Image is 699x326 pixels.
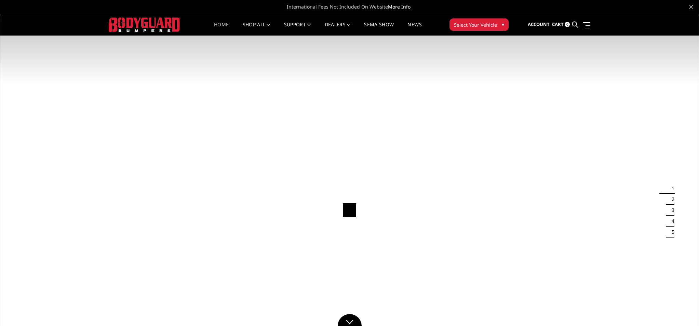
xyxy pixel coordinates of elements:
button: 2 of 5 [668,194,674,205]
button: Select Your Vehicle [449,18,509,31]
span: 0 [565,22,570,27]
a: SEMA Show [364,22,394,36]
span: Account [528,21,550,27]
img: BODYGUARD BUMPERS [109,17,180,31]
a: Support [284,22,311,36]
a: More Info [388,3,411,10]
a: News [407,22,421,36]
a: Cart 0 [552,15,570,34]
button: 3 of 5 [668,205,674,216]
button: 5 of 5 [668,227,674,237]
a: Click to Down [338,314,362,326]
button: 4 of 5 [668,216,674,227]
span: Select Your Vehicle [454,21,497,28]
button: 1 of 5 [668,183,674,194]
a: Account [528,15,550,34]
span: ▾ [502,21,504,28]
a: Dealers [325,22,351,36]
a: shop all [243,22,270,36]
a: Home [214,22,229,36]
span: Cart [552,21,564,27]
